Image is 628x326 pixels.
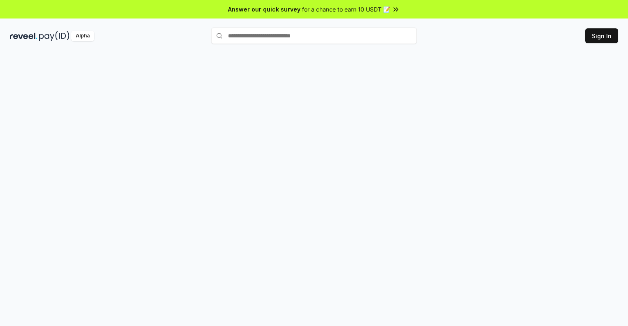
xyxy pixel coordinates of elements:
[10,31,37,41] img: reveel_dark
[71,31,94,41] div: Alpha
[302,5,390,14] span: for a chance to earn 10 USDT 📝
[585,28,618,43] button: Sign In
[228,5,300,14] span: Answer our quick survey
[39,31,70,41] img: pay_id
